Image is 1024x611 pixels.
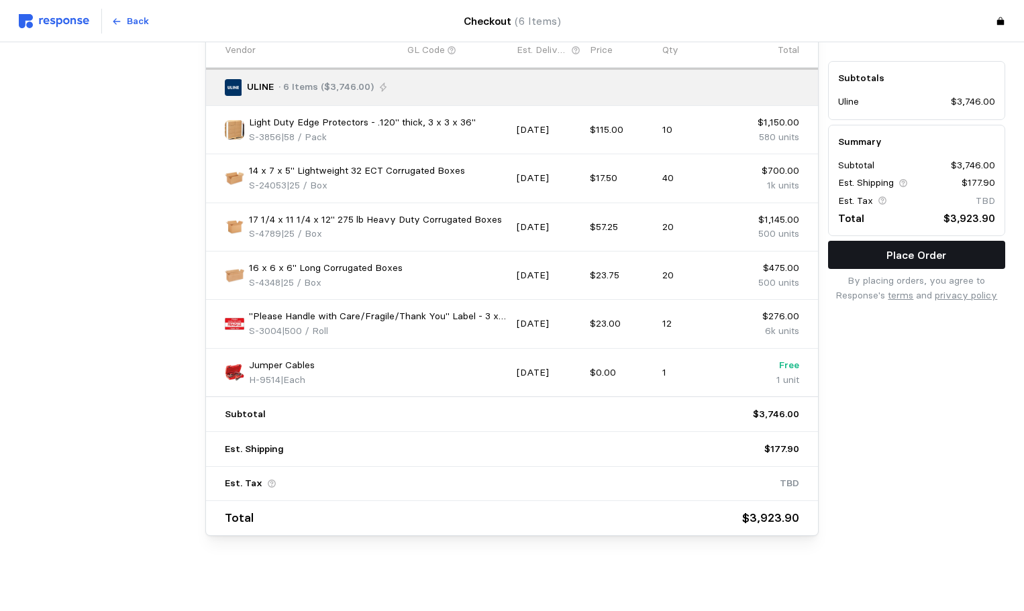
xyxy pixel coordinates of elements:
[735,130,799,145] p: 580 units
[828,241,1005,269] button: Place Order
[225,508,254,528] p: Total
[590,171,654,186] p: $17.50
[735,324,799,339] p: 6k units
[225,476,262,491] p: Est. Tax
[838,210,864,227] p: Total
[735,358,799,373] p: Free
[662,366,726,380] p: 1
[662,220,726,235] p: 20
[951,95,995,110] p: $3,746.00
[590,220,654,235] p: $57.25
[517,366,580,380] p: [DATE]
[886,247,946,264] p: Place Order
[225,315,244,334] img: S-3004
[287,179,327,191] span: | 25 / Box
[590,317,654,331] p: $23.00
[407,43,445,58] p: GL Code
[249,358,315,373] p: Jumper Cables
[838,71,995,85] h5: Subtotals
[249,374,280,386] span: H-9514
[517,43,568,58] p: Est. Delivery
[976,194,995,209] p: TBD
[249,227,281,239] span: S-4789
[753,407,799,422] p: $3,746.00
[104,9,156,34] button: Back
[735,178,799,193] p: 1k units
[225,266,244,285] img: S-4348
[280,374,305,386] span: | Each
[225,169,244,188] img: S-24053
[943,210,995,227] p: $3,923.90
[838,176,894,191] p: Est. Shipping
[888,289,913,301] a: terms
[742,508,799,528] p: $3,923.90
[951,158,995,173] p: $3,746.00
[517,220,580,235] p: [DATE]
[225,120,244,140] img: S-3856
[464,13,561,30] h4: Checkout
[735,309,799,324] p: $276.00
[249,309,507,324] p: "Please Handle with Care/Fragile/Thank You" Label - 3 x 5"
[247,80,274,95] p: ULINE
[19,14,89,28] img: svg%3e
[735,373,799,388] p: 1 unit
[249,276,280,288] span: S-4348
[225,363,244,382] img: H-9514
[935,289,997,301] a: privacy policy
[515,15,561,27] span: (6 Items)
[662,43,678,58] p: Qty
[735,164,799,178] p: $700.00
[281,227,322,239] span: | 25 / Box
[662,268,726,283] p: 20
[838,135,995,149] h5: Summary
[962,176,995,191] p: $177.90
[517,123,580,137] p: [DATE]
[225,217,244,237] img: S-4789
[590,366,654,380] p: $0.00
[590,123,654,137] p: $115.00
[249,164,465,178] p: 14 x 7 x 5" Lightweight 32 ECT Corrugated Boxes
[249,131,281,143] span: S-3856
[206,33,818,535] div: YourOrder
[778,43,799,58] p: Total
[838,158,874,173] p: Subtotal
[249,179,287,191] span: S-24053
[225,407,266,422] p: Subtotal
[281,131,327,143] span: | 58 / Pack
[249,115,476,130] p: Light Duty Edge Protectors - .120" thick, 3 x 3 x 36"
[249,325,282,337] span: S-3004
[780,476,799,491] p: TBD
[517,268,580,283] p: [DATE]
[225,442,284,457] p: Est. Shipping
[735,213,799,227] p: $1,145.00
[735,115,799,130] p: $1,150.00
[662,171,726,186] p: 40
[249,213,502,227] p: 17 1/4 x 11 1/4 x 12" 275 lb Heavy Duty Corrugated Boxes
[590,268,654,283] p: $23.75
[225,43,256,58] p: Vendor
[249,261,403,276] p: 16 x 6 x 6" Long Corrugated Boxes
[280,276,321,288] span: | 25 / Box
[282,325,328,337] span: | 500 / Roll
[127,14,149,29] p: Back
[662,123,726,137] p: 10
[764,442,799,457] p: $177.90
[838,194,873,209] p: Est. Tax
[590,43,613,58] p: Price
[735,227,799,241] p: 500 units
[517,171,580,186] p: [DATE]
[517,317,580,331] p: [DATE]
[662,317,726,331] p: 12
[838,95,859,110] p: Uline
[828,274,1005,302] p: By placing orders, you agree to Response's and
[735,261,799,276] p: $475.00
[278,80,374,95] p: · 6 Items ($3,746.00)
[735,276,799,290] p: 500 units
